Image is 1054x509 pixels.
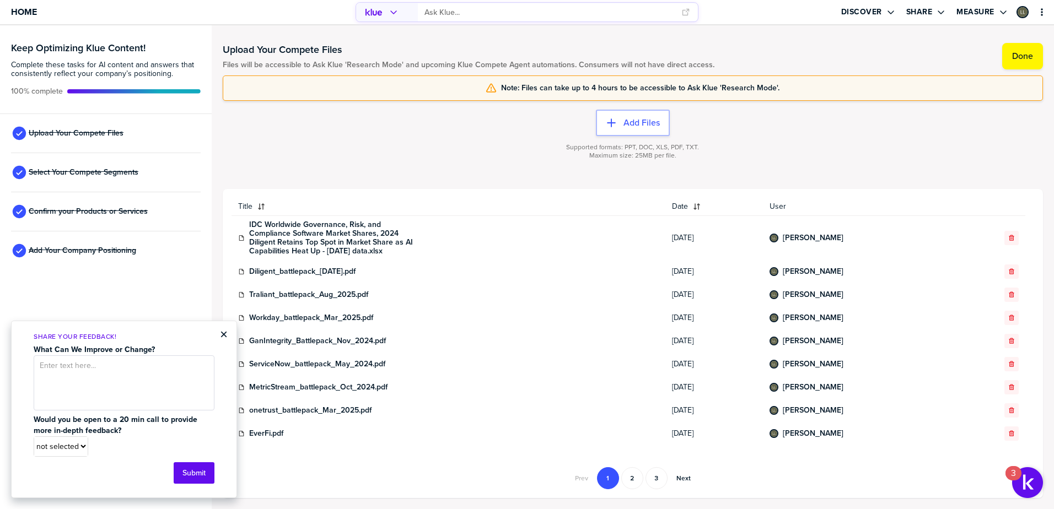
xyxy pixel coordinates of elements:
[770,290,778,299] div: Lindsay Lawler
[670,467,697,489] button: Go to next page
[770,406,778,415] div: Lindsay Lawler
[589,151,676,160] span: Maximum size: 25MB per file.
[672,267,756,276] span: [DATE]
[29,246,136,255] span: Add Your Company Positioning
[771,291,777,298] img: 57d6dcb9b6d4b3943da97fe41573ba18-sml.png
[672,202,688,211] span: Date
[1012,51,1033,62] label: Done
[249,313,373,322] a: Workday_battlepack_Mar_2025.pdf
[29,207,148,216] span: Confirm your Products or Services
[1011,473,1016,488] div: 3
[672,313,756,322] span: [DATE]
[223,61,714,69] span: Files will be accessible to Ask Klue 'Research Mode' and upcoming Klue Compete Agent automations....
[771,268,777,275] img: 57d6dcb9b6d4b3943da97fe41573ba18-sml.png
[249,360,385,369] a: ServiceNow_battlepack_May_2024.pdf
[249,220,415,256] a: IDC Worldwide Governance, Risk, and Compliance Software Market Shares, 2024 Diligent Retains Top ...
[220,328,228,341] button: Close
[783,337,843,345] a: [PERSON_NAME]
[1018,7,1028,17] img: 57d6dcb9b6d4b3943da97fe41573ba18-sml.png
[568,467,595,489] button: Go to previous page
[223,43,714,56] h1: Upload Your Compete Files
[906,7,933,17] label: Share
[567,467,698,489] nav: Pagination Navigation
[783,383,843,392] a: [PERSON_NAME]
[771,338,777,344] img: 57d6dcb9b6d4b3943da97fe41573ba18-sml.png
[249,337,386,345] a: GanIntegrity_Battlepack_Nov_2024.pdf
[249,406,372,415] a: onetrust_battlepack_Mar_2025.pdf
[11,7,37,17] span: Home
[623,117,660,128] label: Add Files
[29,168,138,177] span: Select Your Compete Segments
[646,467,668,489] button: Go to page 3
[770,313,778,322] div: Lindsay Lawler
[771,361,777,367] img: 57d6dcb9b6d4b3943da97fe41573ba18-sml.png
[770,234,778,242] div: Lindsay Lawler
[566,143,699,151] span: Supported formats: PPT, DOC, XLS, PDF, TXT.
[672,337,756,345] span: [DATE]
[672,429,756,438] span: [DATE]
[672,406,756,415] span: [DATE]
[783,406,843,415] a: [PERSON_NAME]
[770,337,778,345] div: Lindsay Lawler
[771,315,777,321] img: 57d6dcb9b6d4b3943da97fe41573ba18-sml.png
[11,61,201,78] span: Complete these tasks for AI content and answers that consistently reflect your company’s position...
[770,202,956,211] span: User
[771,235,777,241] img: 57d6dcb9b6d4b3943da97fe41573ba18-sml.png
[249,267,356,276] a: Diligent_battlepack_[DATE].pdf
[783,313,843,322] a: [PERSON_NAME]
[34,414,200,436] strong: Would you be open to a 20 min call to provide more in-depth feedback?
[501,84,779,93] span: Note: Files can take up to 4 hours to be accessible to Ask Klue 'Research Mode'.
[1017,6,1029,18] div: Lindsay Lawler
[174,462,214,484] button: Submit
[249,290,368,299] a: Traliant_battlepack_Aug_2025.pdf
[783,290,843,299] a: [PERSON_NAME]
[34,344,155,355] strong: What Can We Improve or Change?
[1012,467,1043,498] button: Open Resource Center, 3 new notifications
[11,87,63,96] span: Active
[771,407,777,414] img: 57d6dcb9b6d4b3943da97fe41573ba18-sml.png
[249,429,283,438] a: EverFi.pdf
[770,429,778,438] div: Lindsay Lawler
[956,7,994,17] label: Measure
[770,267,778,276] div: Lindsay Lawler
[672,383,756,392] span: [DATE]
[672,360,756,369] span: [DATE]
[34,332,214,342] p: Share Your Feedback!
[783,234,843,242] a: [PERSON_NAME]
[783,267,843,276] a: [PERSON_NAME]
[771,430,777,437] img: 57d6dcb9b6d4b3943da97fe41573ba18-sml.png
[249,383,388,392] a: MetricStream_battlepack_Oct_2024.pdf
[29,129,123,138] span: Upload Your Compete Files
[783,360,843,369] a: [PERSON_NAME]
[1015,5,1030,19] a: Edit Profile
[672,290,756,299] span: [DATE]
[621,467,643,489] button: Go to page 2
[841,7,882,17] label: Discover
[424,3,674,21] input: Ask Klue...
[11,43,201,53] h3: Keep Optimizing Klue Content!
[770,360,778,369] div: Lindsay Lawler
[771,384,777,391] img: 57d6dcb9b6d4b3943da97fe41573ba18-sml.png
[238,202,252,211] span: Title
[770,383,778,392] div: Lindsay Lawler
[783,429,843,438] a: [PERSON_NAME]
[672,234,756,242] span: [DATE]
